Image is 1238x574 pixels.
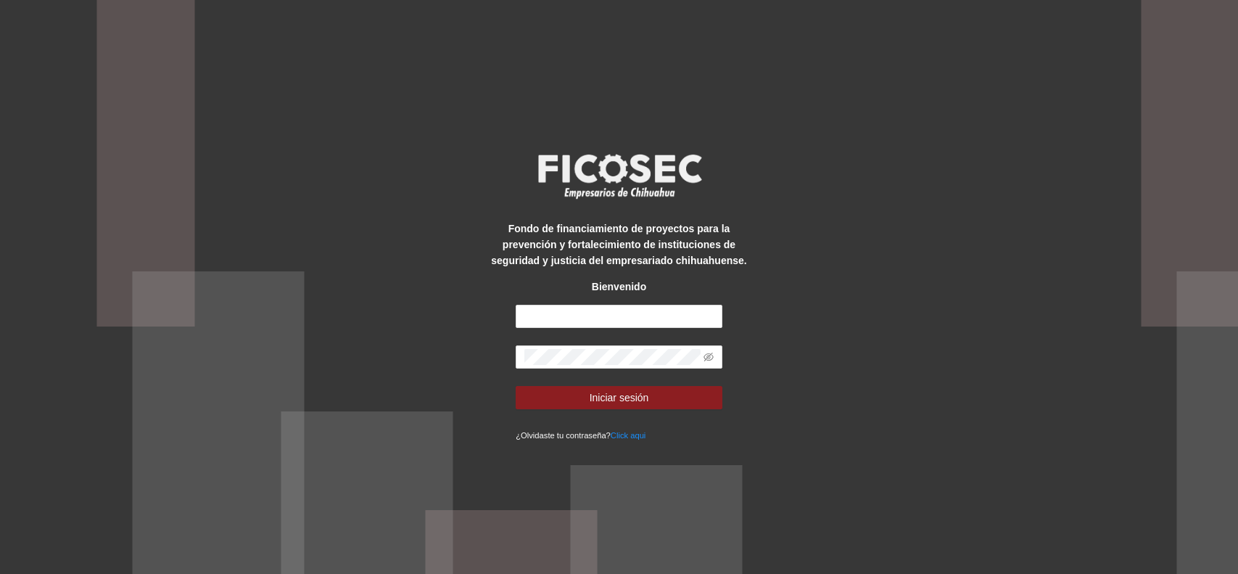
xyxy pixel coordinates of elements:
button: Iniciar sesión [516,386,722,409]
span: eye-invisible [703,352,714,362]
span: Iniciar sesión [590,390,649,406]
strong: Bienvenido [592,281,646,292]
strong: Fondo de financiamiento de proyectos para la prevención y fortalecimiento de instituciones de seg... [491,223,746,266]
img: logo [529,149,710,203]
a: Click aqui [611,431,646,440]
small: ¿Olvidaste tu contraseña? [516,431,645,440]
